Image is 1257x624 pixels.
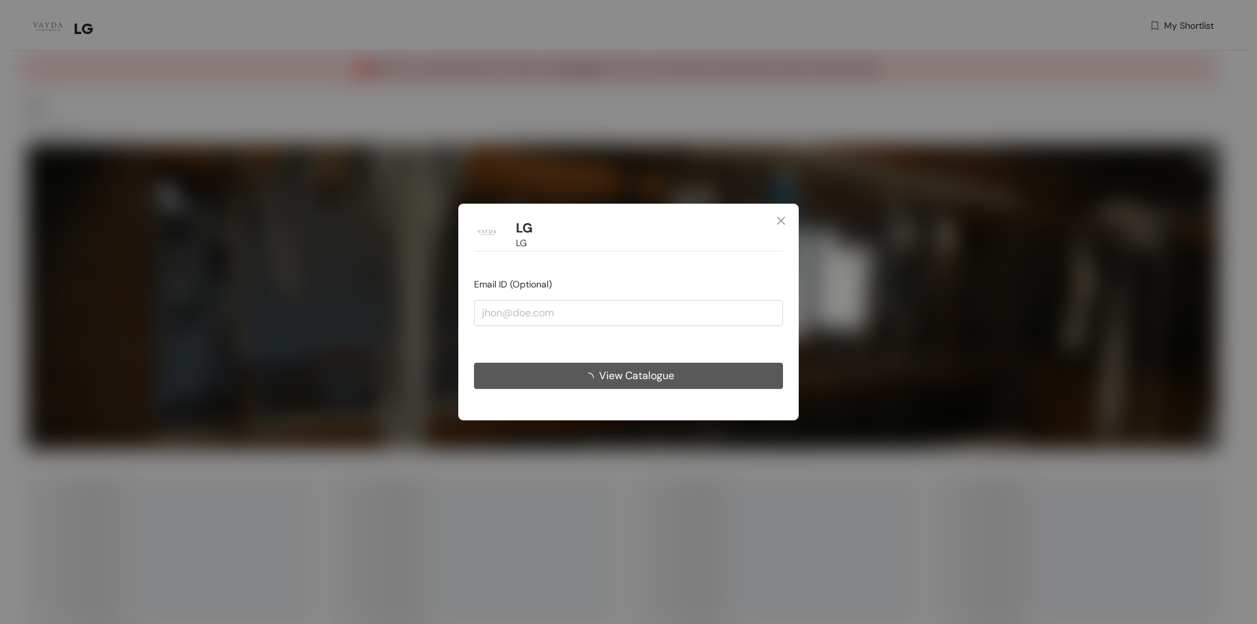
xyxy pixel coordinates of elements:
h1: LG [516,220,533,236]
img: Buyer Portal [474,219,500,246]
span: Email ID (Optional) [474,278,552,290]
span: close [776,215,786,226]
span: View Catalogue [599,367,674,384]
button: Close [763,204,799,239]
span: loading [583,373,599,383]
input: jhon@doe.com [474,300,783,326]
span: LG [516,236,527,250]
button: View Catalogue [474,363,783,389]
